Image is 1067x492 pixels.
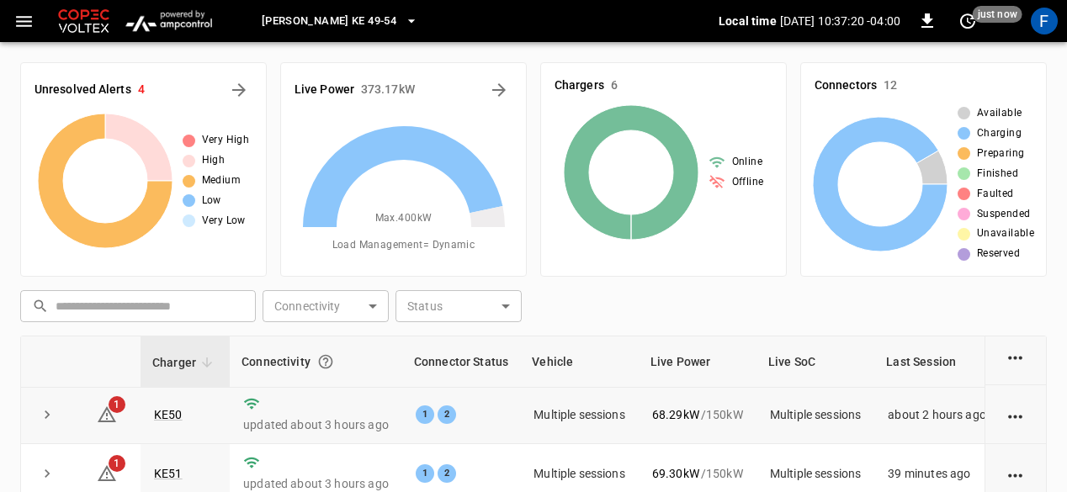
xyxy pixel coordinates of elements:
a: 1 [97,466,117,479]
div: action cell options [1006,465,1027,482]
button: expand row [35,402,60,427]
div: / 150 kW [652,406,743,423]
h6: Unresolved Alerts [35,81,131,99]
span: Available [977,105,1022,122]
span: Low [202,193,221,209]
div: Connectivity [242,347,390,377]
span: Very High [202,132,250,149]
div: action cell options [1006,347,1027,364]
span: Unavailable [977,225,1034,242]
span: Preparing [977,145,1025,162]
button: set refresh interval [954,8,981,34]
div: 2 [438,464,456,483]
td: about 2 hours ago [874,385,1000,444]
a: KE51 [154,467,183,480]
img: Customer Logo [55,5,113,37]
span: [PERSON_NAME] KE 49-54 [262,12,396,31]
div: 1 [416,405,434,424]
span: Finished [977,166,1018,183]
h6: 12 [884,77,897,95]
th: Connector Status [402,336,520,388]
h6: Chargers [555,77,604,95]
span: Very Low [202,213,246,230]
p: [DATE] 10:37:20 -04:00 [780,13,900,29]
th: Vehicle [520,336,639,388]
p: 68.29 kW [652,406,699,423]
button: Connection between the charger and our software. [311,347,341,377]
span: Charger [152,352,218,373]
button: [PERSON_NAME] KE 49-54 [255,5,425,38]
td: Multiple sessions [520,385,639,444]
div: action cell options [1006,406,1027,423]
span: Max. 400 kW [375,210,433,227]
h6: 373.17 kW [361,81,415,99]
span: 1 [109,396,125,413]
span: 1 [109,455,125,472]
span: Medium [202,172,241,189]
p: 69.30 kW [652,465,699,482]
span: Faulted [977,186,1014,203]
div: profile-icon [1031,8,1058,34]
span: Suspended [977,206,1031,223]
span: Online [732,154,762,171]
a: 1 [97,406,117,420]
span: Charging [977,125,1022,142]
div: / 150 kW [652,465,743,482]
span: just now [973,6,1022,23]
button: All Alerts [226,77,252,103]
p: Local time [719,13,777,29]
div: 1 [416,464,434,483]
h6: Live Power [295,81,354,99]
th: Live Power [639,336,756,388]
a: KE50 [154,408,183,421]
th: Last Session [874,336,1000,388]
h6: Connectors [815,77,877,95]
td: Multiple sessions [756,385,875,444]
span: Load Management = Dynamic [332,237,475,254]
h6: 4 [138,81,145,99]
h6: 6 [611,77,618,95]
span: Offline [732,174,764,191]
button: expand row [35,461,60,486]
span: Reserved [977,246,1020,262]
div: 2 [438,405,456,424]
span: High [202,152,226,169]
img: ampcontrol.io logo [119,5,218,37]
p: updated about 3 hours ago [243,475,389,492]
th: Live SoC [756,336,875,388]
p: updated about 3 hours ago [243,416,389,433]
button: Energy Overview [486,77,512,103]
